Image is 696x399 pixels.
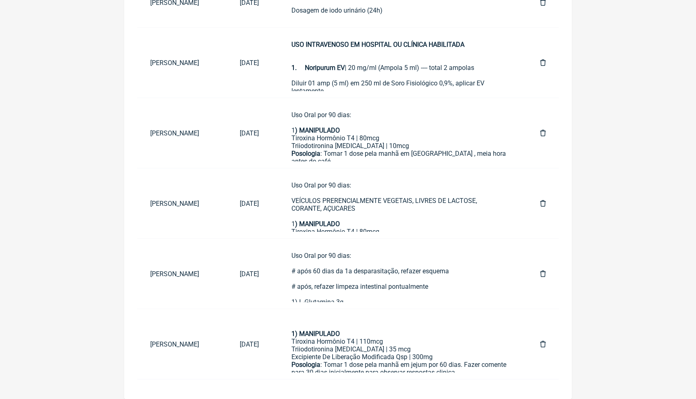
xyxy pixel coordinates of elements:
a: [DATE] [227,52,272,73]
div: Uso Oral por 90 dias: VEÍCULOS PRERENCIALMENTE VEGETAIS, LIVRES DE LACTOSE, CORANTE, AÇUCARES [291,181,508,220]
a: [DATE] [227,264,272,284]
strong: ) MANIPULADO [295,220,340,228]
a: USO INTRAVENOSO EM HOSPITAL OU CLÍNICA HABILITADA1. Noripurum EV| 20 mg/ml (Ampola 5 ml) ---- tot... [278,34,521,91]
a: Uso Oral por 90 dias:1) MANIPULADOTiroxina Hormônio T4 | 80mcgTriiodotironina [MEDICAL_DATA] | 10... [278,105,521,161]
div: Diluir 01 amp (5 ml) em 250 ml de Soro Fisiológico 0,9%, aplicar EV lentamente. PACIENTE COM QUAD... [291,79,508,211]
div: 1 [291,126,508,134]
a: 1) MANIPULADOTiroxina Hormônio T4 | 110mcgTriiodotironina [MEDICAL_DATA] | 35 mcgExcipiente De Li... [278,316,521,373]
div: 1 [291,220,508,228]
div: : Tomar 1 dose pela manhã em jejum por 60 dias. Fazer comente para 30 dias inicialmente para obse... [291,361,508,384]
a: [PERSON_NAME] [137,123,227,144]
div: : Tomar 1 dose pela manhã em [GEOGRAPHIC_DATA] , meia hora antes do café [291,150,508,181]
div: | 20 mg/ml (Ampola 5 ml) ---- total 2 ampolas [291,41,508,72]
a: [DATE] [227,193,272,214]
div: Triiodotironina [MEDICAL_DATA] | 10mcg [291,142,508,150]
strong: Noripurum EV [305,64,345,72]
strong: ) MANIPULADO [295,126,340,134]
a: [DATE] [227,123,272,144]
div: Uso Oral por 90 dias: [291,111,508,126]
strong: USO INTRAVENOSO EM HOSPITAL OU CLÍNICA HABILITADA 1. [291,41,464,72]
div: Uso Oral por 90 dias: # após 60 dias da 1a desparasitação, refazer esquema # após, refazer limpez... [291,252,508,329]
div: Excipiente De Liberação Modificada Qsp | 300mg [291,353,508,361]
a: [PERSON_NAME] [137,264,227,284]
a: [DATE] [227,334,272,355]
a: [PERSON_NAME] [137,334,227,355]
a: Uso Oral por 90 dias:VEÍCULOS PRERENCIALMENTE VEGETAIS, LIVRES DE LACTOSE, CORANTE, AÇUCARES1) MA... [278,175,521,232]
a: [PERSON_NAME] [137,193,227,214]
div: Triiodotironina [MEDICAL_DATA] | 35 mcg [291,345,508,353]
div: Tiroxina Hormônio T4 | 80mcg [291,228,508,235]
strong: Posologia [291,361,320,368]
div: Tiroxina Hormônio T4 | 110mcg [291,338,508,345]
a: Uso Oral por 90 dias:# após 60 dias da 1a desparasitação, refazer esquema# após, refazer limpeza ... [278,245,521,302]
div: Tiroxina Hormônio T4 | 80mcg [291,134,508,142]
a: [PERSON_NAME] [137,52,227,73]
strong: 1) MANIPULADO [291,330,340,338]
strong: Posologia [291,150,320,157]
